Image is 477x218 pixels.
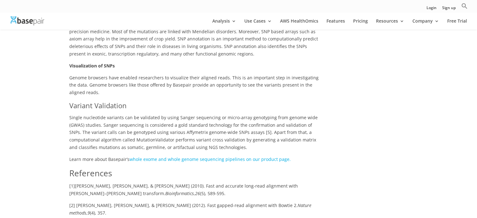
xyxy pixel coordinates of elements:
[357,173,469,210] iframe: Drift Widget Chat Controller
[69,63,115,69] b: Visualization of SNPs
[244,19,272,29] a: Use Cases
[200,190,225,196] span: (5), 589-595.
[427,6,437,13] a: Login
[165,190,194,196] span: Bioinformatics
[69,202,298,208] span: [2] [PERSON_NAME], [PERSON_NAME], & [PERSON_NAME] (2012). Fast gapped-read alignment with Bowtie 2.
[69,183,298,196] span: [PERSON_NAME], [PERSON_NAME], & [PERSON_NAME] (2010). Fast and accurate long-read alignment with ...
[86,210,87,216] span: ,
[412,19,439,29] a: Company
[447,19,467,29] a: Free Trial
[376,19,404,29] a: Resources
[280,19,318,29] a: AWS HealthOmics
[461,3,468,9] svg: Search
[461,3,468,13] a: Search Icon Link
[69,183,298,196] span: [1]
[69,114,318,150] span: Single nucleotide variants can be validated by using Sanger sequencing or micro-array genotyping ...
[90,210,106,216] span: (4), 357.
[11,16,44,25] img: Basepair
[87,210,90,216] span: 9
[442,6,456,13] a: Sign up
[69,156,291,162] span: Learn more about Basepair’s
[194,190,195,196] span: ,
[212,19,236,29] a: Analysis
[195,190,200,196] span: 26
[69,167,319,183] h2: References
[130,156,291,162] a: whole exome and whole genome sequencing pipelines on our product page.
[353,19,368,29] a: Pricing
[69,202,311,216] span: Nature methods
[326,19,345,29] a: Features
[69,101,127,110] span: Variant Validation
[69,75,319,96] span: Genome browsers have enabled researchers to visualize their aligned reads. This is an important s...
